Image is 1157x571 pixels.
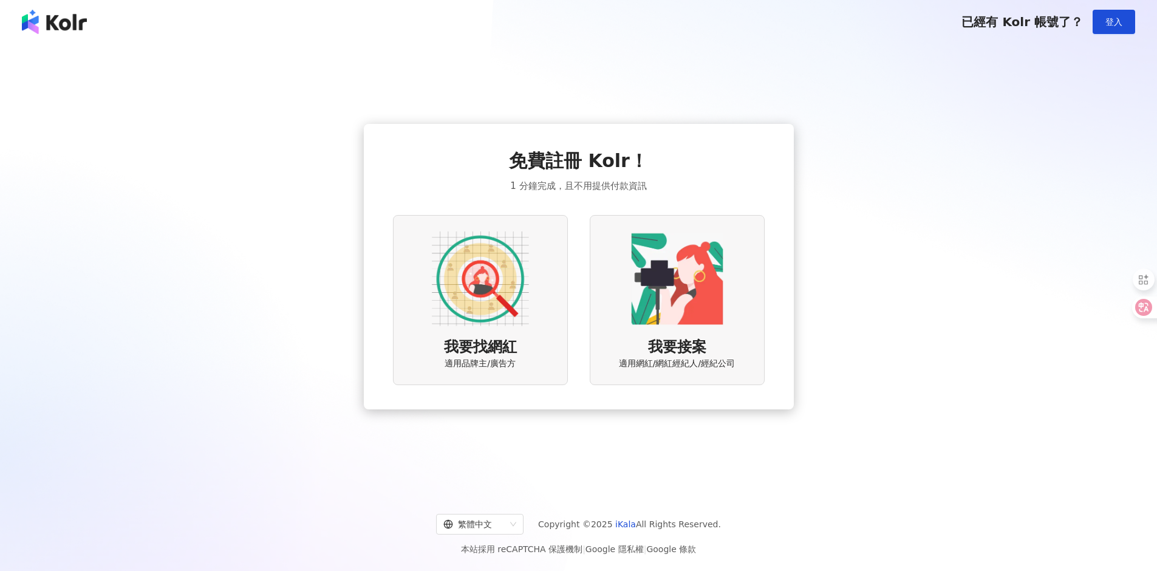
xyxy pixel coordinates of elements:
span: 本站採用 reCAPTCHA 保護機制 [461,542,696,556]
span: 我要找網紅 [444,337,517,358]
img: AD identity option [432,230,529,327]
span: 登入 [1105,17,1122,27]
a: Google 隱私權 [585,544,644,554]
span: 適用品牌主/廣告方 [445,358,516,370]
span: 已經有 Kolr 帳號了？ [961,15,1083,29]
img: KOL identity option [629,230,726,327]
a: Google 條款 [646,544,696,554]
span: | [644,544,647,554]
img: logo [22,10,87,34]
a: iKala [615,519,636,529]
button: 登入 [1093,10,1135,34]
span: Copyright © 2025 All Rights Reserved. [538,517,721,532]
div: 繁體中文 [443,515,505,534]
span: 適用網紅/網紅經紀人/經紀公司 [619,358,735,370]
span: 免費註冊 Kolr！ [509,148,648,174]
span: 我要接案 [648,337,706,358]
span: | [582,544,585,554]
span: 1 分鐘完成，且不用提供付款資訊 [510,179,646,193]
